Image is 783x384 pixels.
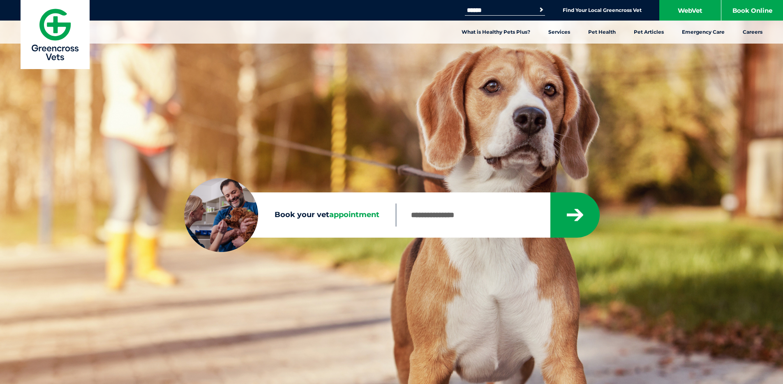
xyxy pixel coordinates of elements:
[184,209,396,221] label: Book your vet
[537,6,545,14] button: Search
[579,21,625,44] a: Pet Health
[329,210,379,219] span: appointment
[625,21,673,44] a: Pet Articles
[453,21,539,44] a: What is Healthy Pets Plus?
[539,21,579,44] a: Services
[673,21,734,44] a: Emergency Care
[563,7,642,14] a: Find Your Local Greencross Vet
[734,21,771,44] a: Careers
